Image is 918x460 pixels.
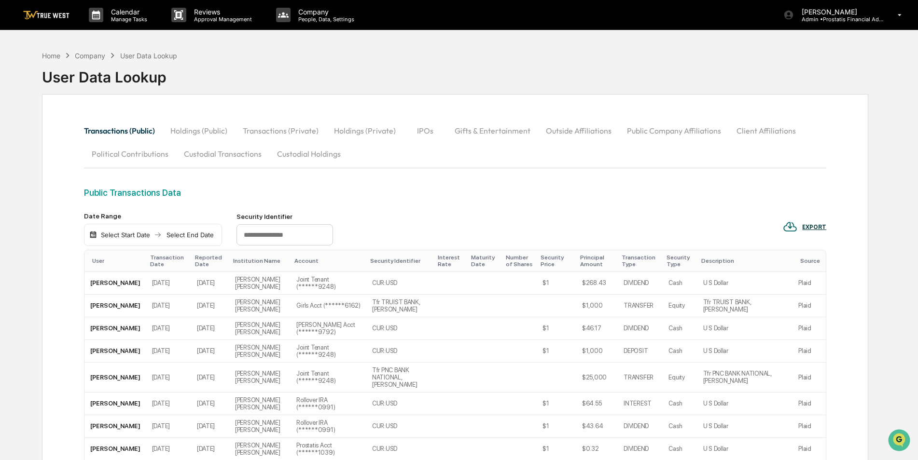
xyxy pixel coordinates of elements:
[366,272,434,295] td: CUR:USD
[191,363,229,392] td: [DATE]
[186,16,257,23] p: Approval Management
[191,317,229,340] td: [DATE]
[618,295,663,317] td: TRANSFER
[366,295,434,317] td: Tfr TRUIST BANK, [PERSON_NAME]
[793,363,826,392] td: Plaid
[10,74,27,91] img: 1746055101610-c473b297-6a78-478c-a979-82029cc54cd1
[618,317,663,340] td: DIVIDEND
[146,295,191,317] td: [DATE]
[191,340,229,363] td: [DATE]
[537,392,576,415] td: $1
[66,118,124,135] a: 🗄️Attestations
[580,254,614,268] div: Principal Amount
[92,257,142,264] div: User
[697,415,793,438] td: U S Dollar
[23,11,70,20] img: logo
[84,119,827,165] div: secondary tabs example
[793,272,826,295] td: Plaid
[447,119,538,142] button: Gifts & Entertainment
[70,122,78,130] div: 🗄️
[84,188,827,198] div: Public Transactions Data
[506,254,533,268] div: Number of Shares
[294,257,362,264] div: Account
[291,8,359,16] p: Company
[89,231,97,239] img: calendar
[176,142,269,165] button: Custodial Transactions
[233,257,287,264] div: Institution Name
[191,272,229,295] td: [DATE]
[146,272,191,295] td: [DATE]
[438,254,463,268] div: Interest Rate
[537,272,576,295] td: $1
[802,224,826,230] div: EXPORT
[366,317,434,340] td: CUR:USD
[663,272,697,295] td: Cash
[84,415,146,438] td: [PERSON_NAME]
[103,16,152,23] p: Manage Tasks
[619,119,729,142] button: Public Company Affiliations
[84,295,146,317] td: [PERSON_NAME]
[541,254,572,268] div: Security Price
[10,122,17,130] div: 🖐️
[75,52,105,60] div: Company
[84,119,163,142] button: Transactions (Public)
[229,415,291,438] td: [PERSON_NAME] [PERSON_NAME]
[96,163,117,171] span: Pylon
[235,119,326,142] button: Transactions (Private)
[576,363,618,392] td: $25,000
[793,295,826,317] td: Plaid
[229,363,291,392] td: [PERSON_NAME] [PERSON_NAME]
[794,8,884,16] p: [PERSON_NAME]
[146,340,191,363] td: [DATE]
[291,317,366,340] td: [PERSON_NAME] Acct (******9792)
[618,340,663,363] td: DEPOSIT
[697,295,793,317] td: Tfr TRUIST BANK, [PERSON_NAME]
[164,77,176,88] button: Start new chat
[229,392,291,415] td: [PERSON_NAME] [PERSON_NAME]
[793,317,826,340] td: Plaid
[146,392,191,415] td: [DATE]
[366,363,434,392] td: Tfr PNC BANK NATIONAL, [PERSON_NAME]
[618,392,663,415] td: INTEREST
[663,295,697,317] td: Equity
[697,317,793,340] td: U S Dollar
[370,257,430,264] div: Security Identifier
[663,363,697,392] td: Equity
[618,272,663,295] td: DIVIDEND
[191,415,229,438] td: [DATE]
[120,52,177,60] div: User Data Lookup
[537,415,576,438] td: $1
[84,317,146,340] td: [PERSON_NAME]
[366,392,434,415] td: CUR:USD
[697,340,793,363] td: U S Dollar
[800,257,822,264] div: Source
[163,119,235,142] button: Holdings (Public)
[236,213,333,220] div: Security Identifier
[887,428,913,454] iframe: Open customer support
[576,415,618,438] td: $43.64
[663,392,697,415] td: Cash
[366,340,434,363] td: CUR:USD
[701,257,789,264] div: Description
[537,317,576,340] td: $1
[6,136,65,153] a: 🔎Data Lookup
[403,119,447,142] button: IPOs
[291,16,359,23] p: People, Data, Settings
[618,363,663,392] td: TRANSFER
[186,8,257,16] p: Reviews
[793,392,826,415] td: Plaid
[33,74,158,83] div: Start new chat
[697,363,793,392] td: Tfr PNC BANK NATIONAL, [PERSON_NAME]
[667,254,693,268] div: Security Type
[229,340,291,363] td: [PERSON_NAME] [PERSON_NAME]
[191,392,229,415] td: [DATE]
[794,16,884,23] p: Admin • Prostatis Financial Advisors
[793,415,826,438] td: Plaid
[471,254,498,268] div: Maturity Date
[326,119,403,142] button: Holdings (Private)
[6,118,66,135] a: 🖐️Preclearance
[19,140,61,149] span: Data Lookup
[576,317,618,340] td: $46.17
